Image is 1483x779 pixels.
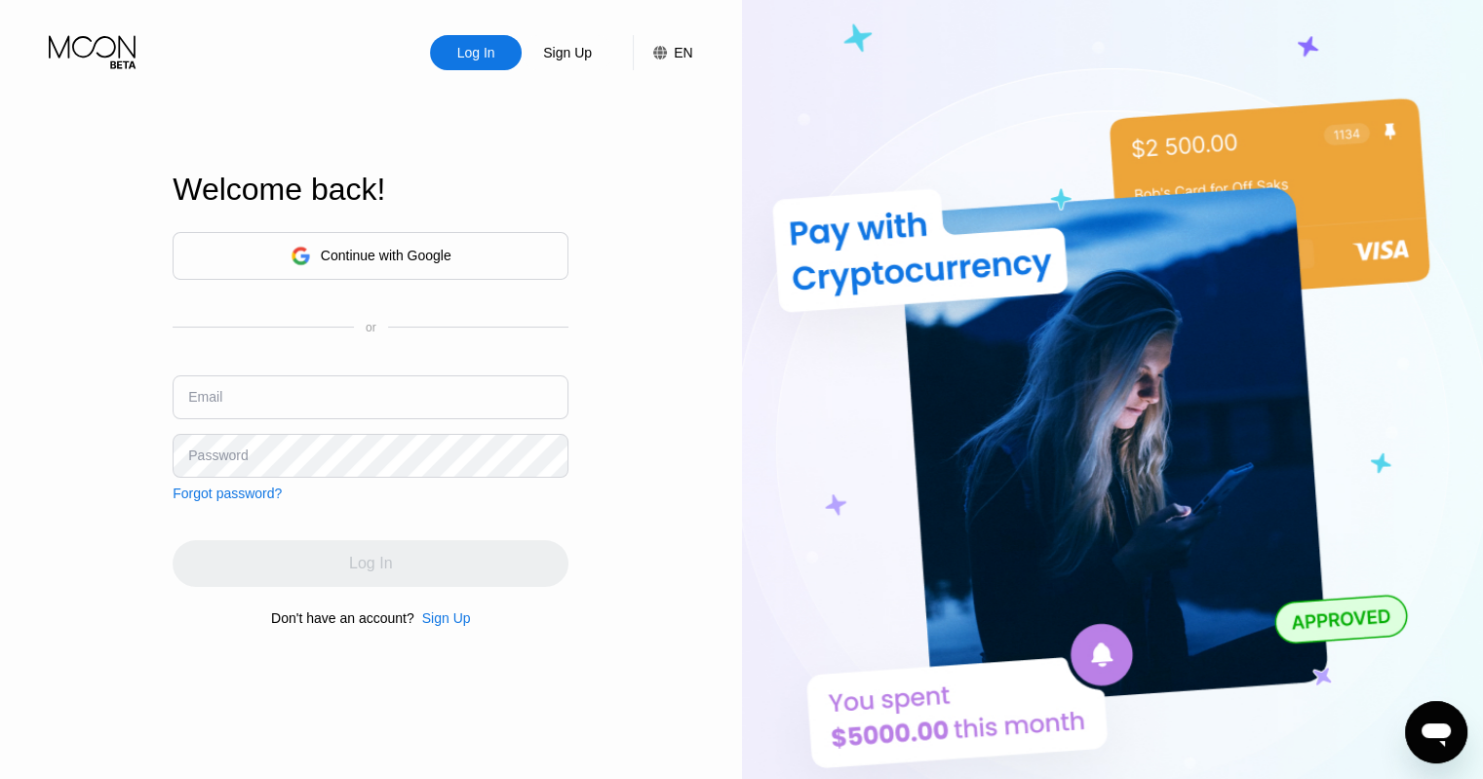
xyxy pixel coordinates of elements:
div: Don't have an account? [271,610,414,626]
div: Forgot password? [173,486,282,501]
div: Sign Up [422,610,471,626]
div: EN [633,35,692,70]
div: Continue with Google [321,248,451,263]
div: or [366,321,376,334]
div: Welcome back! [173,172,568,208]
div: Password [188,448,248,463]
div: Sign Up [522,35,613,70]
div: EN [674,45,692,60]
div: Continue with Google [173,232,568,280]
div: Log In [430,35,522,70]
div: Email [188,389,222,405]
div: Log In [455,43,497,62]
iframe: Botón para iniciar la ventana de mensajería [1405,701,1467,763]
div: Sign Up [414,610,471,626]
div: Sign Up [541,43,594,62]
